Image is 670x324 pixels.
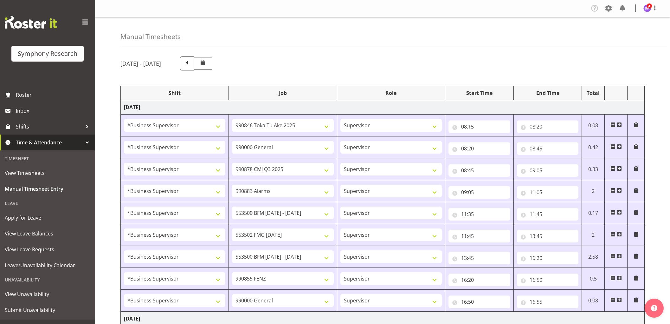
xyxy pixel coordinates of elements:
div: Shift [124,89,225,97]
a: Submit Unavailability [2,302,93,318]
div: Total [585,89,601,97]
h4: Manual Timesheets [120,33,181,40]
h5: [DATE] - [DATE] [120,60,161,67]
span: Roster [16,90,92,100]
td: 2.58 [582,246,605,268]
input: Click to select... [448,142,510,155]
a: View Leave Balances [2,226,93,241]
td: 0.5 [582,268,605,290]
input: Click to select... [517,208,579,221]
span: Leave/Unavailability Calendar [5,261,90,270]
span: Time & Attendance [16,138,82,147]
td: 0.08 [582,290,605,312]
td: 0.17 [582,202,605,224]
span: Submit Unavailability [5,305,90,315]
input: Click to select... [448,186,510,199]
a: Manual Timesheet Entry [2,181,93,197]
span: View Leave Balances [5,229,90,238]
span: Manual Timesheet Entry [5,184,90,194]
td: 2 [582,180,605,202]
div: End Time [517,89,579,97]
input: Click to select... [517,274,579,286]
a: Apply for Leave [2,210,93,226]
span: Apply for Leave [5,213,90,222]
input: Click to select... [448,274,510,286]
input: Click to select... [448,295,510,308]
div: Symphony Research [18,49,77,58]
div: Timesheet [2,152,93,165]
input: Click to select... [517,120,579,133]
span: View Leave Requests [5,245,90,254]
div: Unavailability [2,273,93,286]
input: Click to select... [448,164,510,177]
input: Click to select... [448,252,510,264]
span: View Timesheets [5,168,90,178]
input: Click to select... [517,230,579,242]
input: Click to select... [517,295,579,308]
img: bhavik-kanna1260.jpg [643,4,651,12]
a: View Timesheets [2,165,93,181]
input: Click to select... [448,120,510,133]
span: Inbox [16,106,92,116]
input: Click to select... [517,186,579,199]
input: Click to select... [517,142,579,155]
td: 0.08 [582,115,605,136]
input: Click to select... [448,208,510,221]
a: View Unavailability [2,286,93,302]
a: View Leave Requests [2,241,93,257]
input: Click to select... [517,252,579,264]
td: 0.42 [582,136,605,158]
input: Click to select... [517,164,579,177]
td: 0.33 [582,158,605,180]
input: Click to select... [448,230,510,242]
div: Start Time [448,89,510,97]
div: Job [232,89,333,97]
a: Leave/Unavailability Calendar [2,257,93,273]
td: [DATE] [121,100,645,115]
td: 2 [582,224,605,246]
img: help-xxl-2.png [651,305,657,311]
span: View Unavailability [5,289,90,299]
span: Shifts [16,122,82,131]
img: Rosterit website logo [5,16,57,29]
div: Leave [2,197,93,210]
div: Role [340,89,442,97]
